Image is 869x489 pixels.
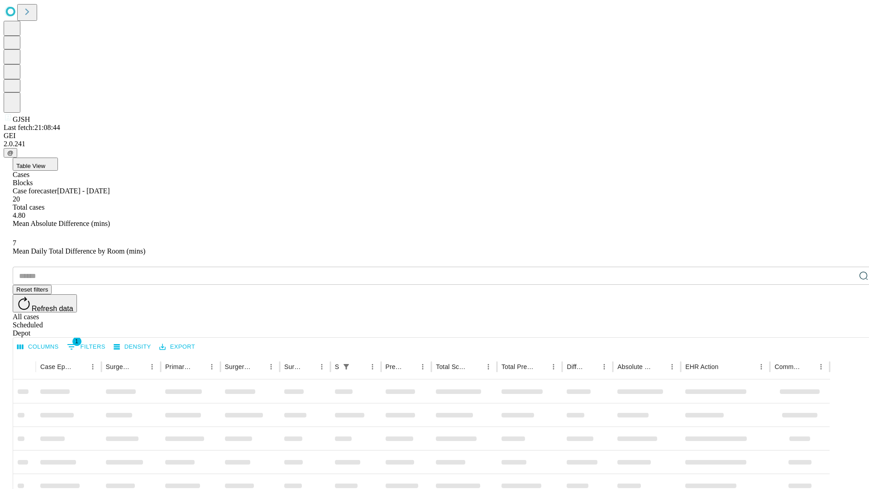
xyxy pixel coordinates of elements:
button: Table View [13,158,58,171]
button: Menu [666,360,678,373]
button: Sort [353,360,366,373]
div: Surgery Date [284,363,302,370]
button: Select columns [15,340,61,354]
button: Menu [547,360,560,373]
button: Sort [303,360,315,373]
button: Sort [719,360,732,373]
span: [DATE] - [DATE] [57,187,110,195]
div: Total Scheduled Duration [436,363,468,370]
button: Menu [265,360,277,373]
span: Case forecaster [13,187,57,195]
span: Reset filters [16,286,48,293]
button: Sort [193,360,205,373]
div: Surgeon Name [106,363,132,370]
button: Menu [315,360,328,373]
button: Sort [404,360,416,373]
button: Menu [416,360,429,373]
span: GJSH [13,115,30,123]
span: 20 [13,195,20,203]
button: Menu [815,360,827,373]
button: Menu [146,360,158,373]
button: Show filters [65,340,108,354]
button: Reset filters [13,285,52,294]
button: Menu [86,360,99,373]
button: Sort [469,360,482,373]
button: Sort [252,360,265,373]
span: Mean Absolute Difference (mins) [13,220,110,227]
button: Sort [653,360,666,373]
button: Sort [74,360,86,373]
span: 1 [72,337,81,346]
span: Table View [16,163,45,169]
button: Menu [482,360,495,373]
button: Sort [535,360,547,373]
div: Difference [567,363,584,370]
span: 4.80 [13,211,25,219]
div: 2.0.241 [4,140,865,148]
button: Export [157,340,197,354]
div: Scheduled In Room Duration [335,363,339,370]
div: Absolute Difference [617,363,652,370]
div: 1 active filter [340,360,353,373]
button: Sort [802,360,815,373]
button: Sort [585,360,598,373]
button: Menu [205,360,218,373]
button: @ [4,148,17,158]
div: Comments [774,363,801,370]
div: GEI [4,132,865,140]
span: Mean Daily Total Difference by Room (mins) [13,247,145,255]
button: Menu [366,360,379,373]
button: Show filters [340,360,353,373]
div: Surgery Name [225,363,251,370]
div: Total Predicted Duration [501,363,534,370]
button: Menu [755,360,768,373]
button: Sort [133,360,146,373]
span: 7 [13,239,16,247]
div: Predicted In Room Duration [386,363,403,370]
div: Primary Service [165,363,191,370]
span: @ [7,149,14,156]
button: Menu [598,360,611,373]
span: Refresh data [32,305,73,312]
button: Refresh data [13,294,77,312]
button: Density [111,340,153,354]
span: Total cases [13,203,44,211]
div: Case Epic Id [40,363,73,370]
div: EHR Action [685,363,718,370]
span: Last fetch: 21:08:44 [4,124,60,131]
